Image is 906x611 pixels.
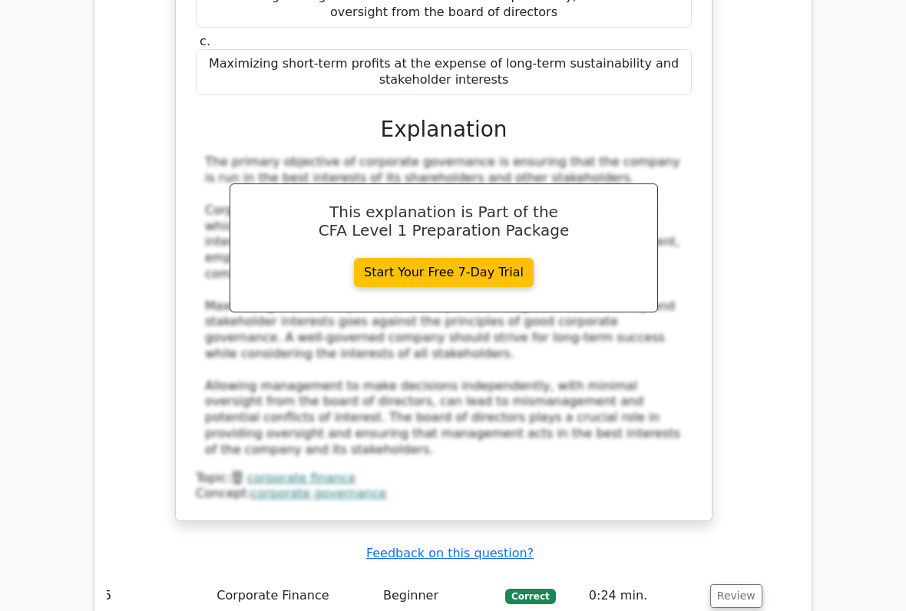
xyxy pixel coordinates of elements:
[205,117,683,143] h3: Explanation
[354,259,534,288] a: Start Your Free 7-Day Trial
[196,487,692,503] div: Concept:
[205,155,683,458] div: The primary objective of corporate governance is ensuring that the company is run in the best int...
[710,585,762,609] button: Review
[251,487,387,501] a: corporate governance
[196,50,692,96] div: Maximizing short-term profits at the expense of long-term sustainability and stakeholder interests
[196,471,692,487] div: Topic:
[505,590,555,605] span: Correct
[247,471,356,486] a: corporate finance
[200,35,210,49] span: c.
[366,547,534,561] a: Feedback on this question?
